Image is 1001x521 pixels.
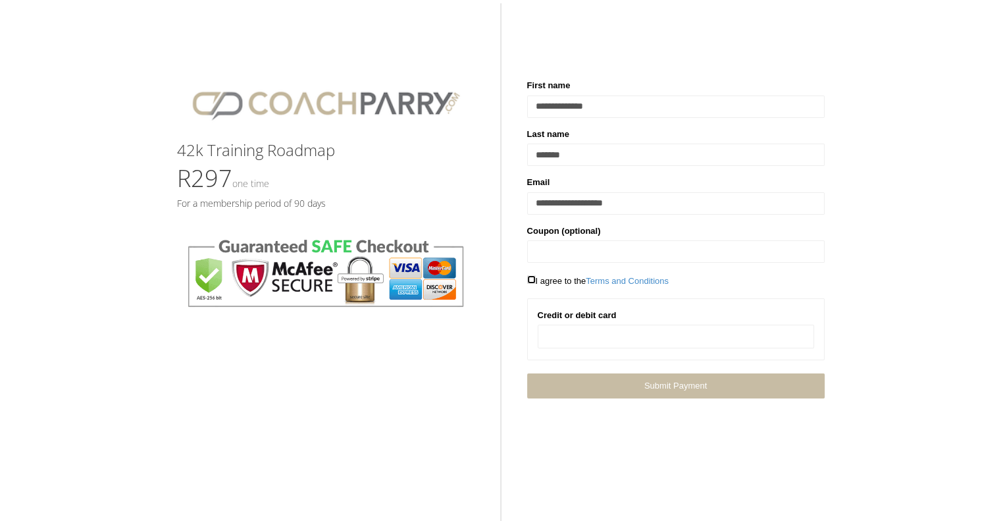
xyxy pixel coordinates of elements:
[586,276,669,286] a: Terms and Conditions
[538,309,617,322] label: Credit or debit card
[527,373,825,398] a: Submit Payment
[177,142,475,159] h3: 42k Training Roadmap
[527,128,569,141] label: Last name
[177,162,269,194] span: R297
[546,331,806,343] iframe: Secure card payment input frame
[527,176,550,189] label: Email
[644,381,707,391] span: Submit Payment
[177,198,475,208] h5: For a membership period of 90 days
[527,225,601,238] label: Coupon (optional)
[177,79,475,128] img: CPlogo.png
[527,79,571,92] label: First name
[527,276,669,286] span: I agree to the
[232,177,269,190] small: One time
